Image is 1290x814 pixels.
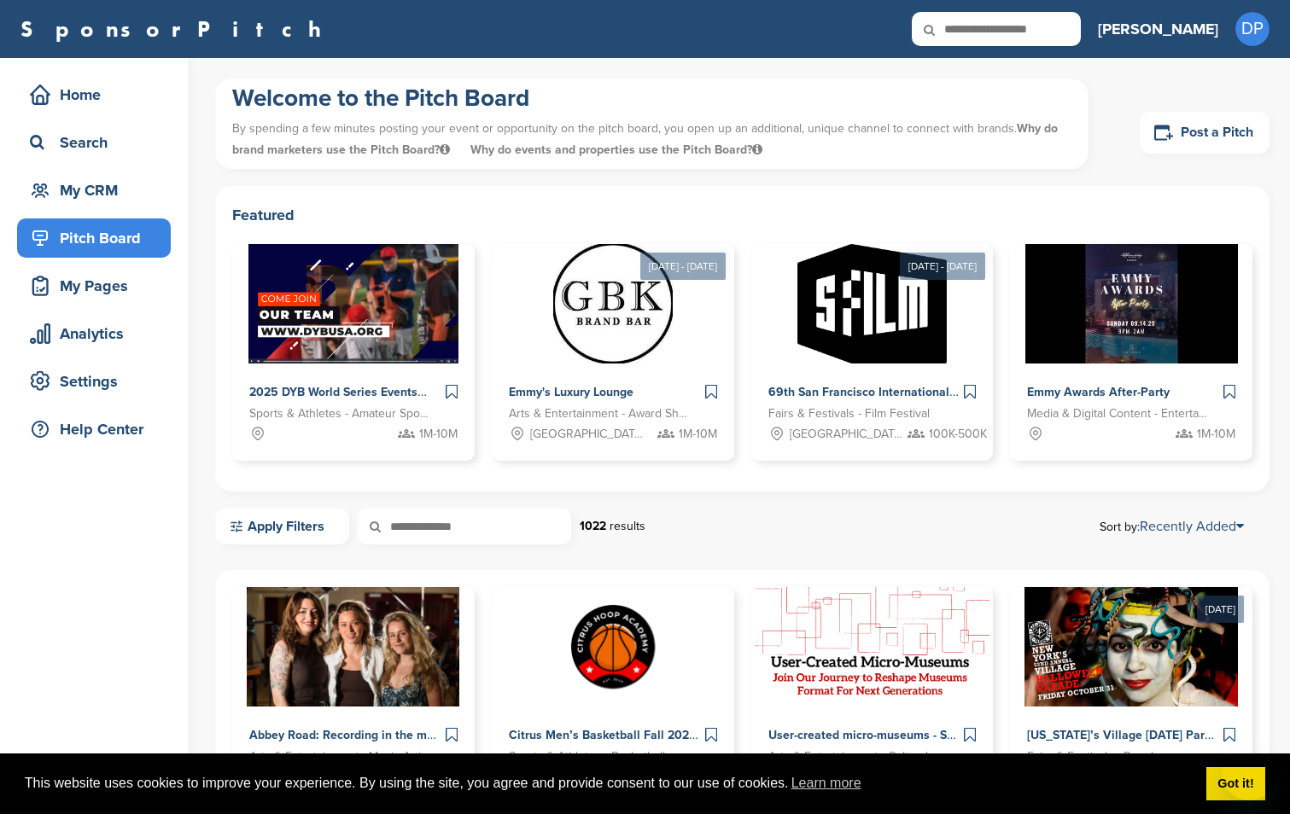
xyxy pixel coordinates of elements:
div: Help Center [26,414,171,445]
span: Citrus Men’s Basketball Fall 2025 League [509,728,740,742]
div: Settings [26,366,171,397]
a: Search [17,123,171,162]
div: Search [26,127,171,158]
a: Pitch Board [17,218,171,258]
span: 1M-10M [1197,425,1235,444]
span: [US_STATE]’s Village [DATE] Parade - 2025 [1027,728,1264,742]
span: 1M-10M [419,425,458,444]
iframe: Button to launch messaging window [1222,746,1276,800]
span: Sports & Athletes - Amateur Sports Leagues [249,404,432,423]
a: Recently Added [1140,518,1244,535]
a: My Pages [17,266,171,305]
h1: Welcome to the Pitch Board [232,83,1071,113]
span: DP [1235,12,1270,46]
a: [DATE] Sponsorpitch & [US_STATE]’s Village [DATE] Parade - 2025 Fairs & Festivals - Parade [US_ST... [1010,560,1252,804]
a: Apply Filters [215,509,349,544]
a: Sponsorpitch & Emmy Awards After-Party Media & Digital Content - Entertainment 1M-10M [1010,244,1252,461]
span: Sort by: [1100,520,1244,533]
span: Abbey Road: Recording in the most famous studio [249,728,526,742]
h2: Featured [232,203,1252,227]
span: results [610,519,645,533]
a: Analytics [17,314,171,353]
div: Analytics [26,318,171,349]
a: dismiss cookie message [1206,767,1265,801]
p: By spending a few minutes posting your event or opportunity on the pitch board, you open up an ad... [232,113,1071,165]
a: SponsorPitch [20,18,332,40]
div: [DATE] [1197,596,1244,623]
span: Arts & Entertainment - Music Artist - Rock [249,747,432,766]
img: Sponsorpitch & [1025,244,1238,363]
img: Sponsorpitch & [754,587,989,706]
h3: [PERSON_NAME] [1098,17,1218,41]
span: Emmy's Luxury Lounge [509,385,633,399]
div: My Pages [26,270,171,301]
div: [DATE] - [DATE] [640,253,726,280]
span: Sports & Athletes - Basketball [509,747,665,766]
a: My CRM [17,171,171,210]
div: [DATE] - [DATE] [900,253,985,280]
span: Arts & Entertainment - Cultural [768,747,928,766]
a: Sponsorpitch & Citrus Men’s Basketball Fall 2025 League Sports & Athletes - Basketball 20K-50K [492,587,734,804]
img: Sponsorpitch & [248,244,459,363]
div: My CRM [26,175,171,206]
a: Help Center [17,410,171,449]
span: Fairs & Festivals - Film Festival [768,404,930,423]
a: Home [17,75,171,114]
span: 2025 DYB World Series Events [249,385,417,399]
span: Arts & Entertainment - Award Show [509,404,692,423]
a: Sponsorpitch & User-created micro-museums - Sponsor the future of cultural storytelling Arts & En... [751,587,994,804]
span: User-created micro-museums - Sponsor the future of cultural storytelling [768,728,1168,742]
img: Sponsorpitch & [247,587,459,706]
a: [DATE] - [DATE] Sponsorpitch & 69th San Francisco International Film Festival Fairs & Festivals -... [751,217,994,461]
span: Media & Digital Content - Entertainment [1027,404,1210,423]
a: [PERSON_NAME] [1098,10,1218,48]
span: Fairs & Festivals - Parade [1027,747,1160,766]
span: [GEOGRAPHIC_DATA], [GEOGRAPHIC_DATA] [530,425,644,444]
a: Sponsorpitch & 2025 DYB World Series Events Sports & Athletes - Amateur Sports Leagues 1M-10M [232,244,475,461]
span: Emmy Awards After-Party [1027,385,1170,399]
span: 69th San Francisco International Film Festival [768,385,1024,399]
a: Settings [17,362,171,401]
strong: 1022 [580,519,606,533]
span: [GEOGRAPHIC_DATA], [GEOGRAPHIC_DATA] [790,425,903,444]
span: 100K-500K [929,425,987,444]
a: Post a Pitch [1140,112,1270,154]
span: 1M-10M [679,425,717,444]
a: [DATE] - [DATE] Sponsorpitch & Emmy's Luxury Lounge Arts & Entertainment - Award Show [GEOGRAPHIC... [492,217,734,461]
span: Why do events and properties use the Pitch Board? [470,142,762,157]
span: This website uses cookies to improve your experience. By using the site, you agree and provide co... [25,770,1193,796]
img: Sponsorpitch & [553,244,673,363]
div: Pitch Board [26,223,171,253]
a: learn more about cookies [789,770,864,796]
div: Home [26,79,171,110]
img: Sponsorpitch & [553,587,673,706]
img: Sponsorpitch & [797,244,947,363]
img: Sponsorpitch & [1024,587,1238,706]
a: Sponsorpitch & Abbey Road: Recording in the most famous studio Arts & Entertainment - Music Artis... [232,587,475,804]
